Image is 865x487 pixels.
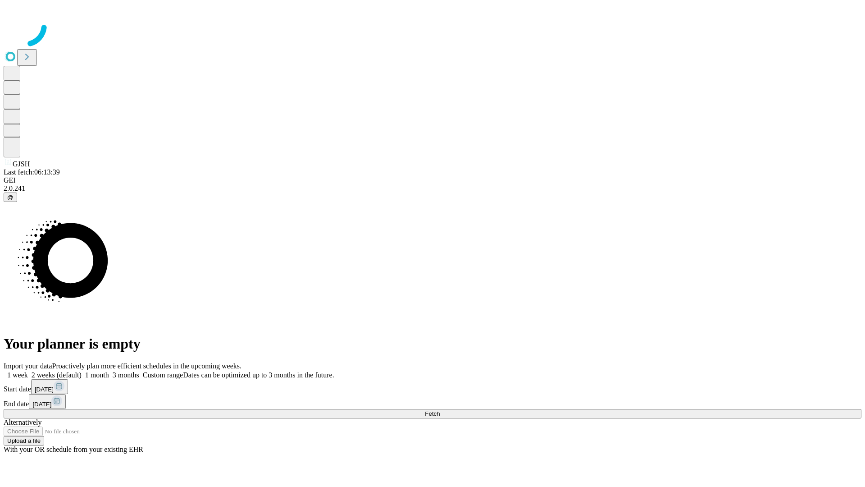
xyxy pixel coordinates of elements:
[4,184,861,193] div: 2.0.241
[4,362,52,370] span: Import your data
[425,410,440,417] span: Fetch
[113,371,139,379] span: 3 months
[29,394,66,409] button: [DATE]
[52,362,241,370] span: Proactively plan more efficient schedules in the upcoming weeks.
[4,176,861,184] div: GEI
[4,379,861,394] div: Start date
[4,168,60,176] span: Last fetch: 06:13:39
[4,335,861,352] h1: Your planner is empty
[32,401,51,408] span: [DATE]
[85,371,109,379] span: 1 month
[4,409,861,418] button: Fetch
[7,194,14,201] span: @
[31,379,68,394] button: [DATE]
[143,371,183,379] span: Custom range
[4,193,17,202] button: @
[35,386,54,393] span: [DATE]
[4,418,41,426] span: Alternatively
[183,371,334,379] span: Dates can be optimized up to 3 months in the future.
[7,371,28,379] span: 1 week
[13,160,30,168] span: GJSH
[32,371,82,379] span: 2 weeks (default)
[4,436,44,446] button: Upload a file
[4,394,861,409] div: End date
[4,446,143,453] span: With your OR schedule from your existing EHR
